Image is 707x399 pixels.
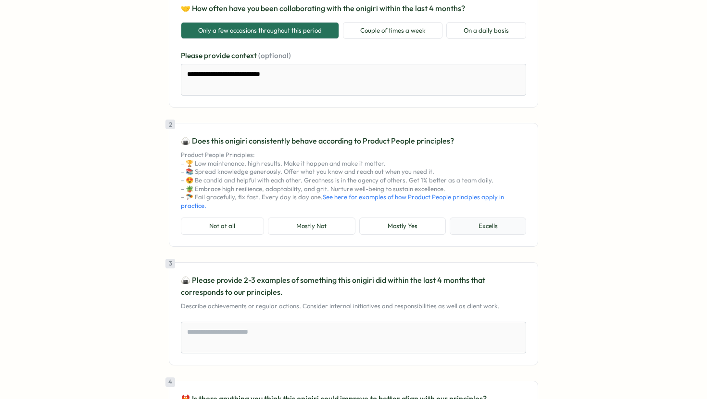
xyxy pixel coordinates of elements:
[268,218,355,235] button: Mostly Not
[165,259,175,268] div: 3
[165,120,175,129] div: 2
[258,51,291,60] span: (optional)
[181,51,204,60] span: Please
[181,2,526,14] p: 🤝 How often have you been collaborating with the onigiri within the last 4 months?
[181,151,526,210] p: Product People Principles: – 🏆 Low maintenance, high results. Make it happen and make it matter. ...
[359,218,446,235] button: Mostly Yes
[181,135,526,147] p: 🍙 Does this onigiri consistently behave according to Product People principles?
[181,274,526,298] p: 🍙 Please provide 2-3 examples of something this onigiri did within the last 4 months that corresp...
[181,22,339,39] button: Only a few occasions throughout this period
[446,22,526,39] button: On a daily basis
[181,302,526,311] p: Describe achievements or regular actions. Consider internal initiatives and responsibilities as w...
[343,22,443,39] button: Couple of times a week
[231,51,258,60] span: context
[450,218,526,235] button: Excells
[181,218,264,235] button: Not at all
[165,377,175,387] div: 4
[204,51,231,60] span: provide
[181,193,504,209] a: See here for examples of how Product People principles apply in practice.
